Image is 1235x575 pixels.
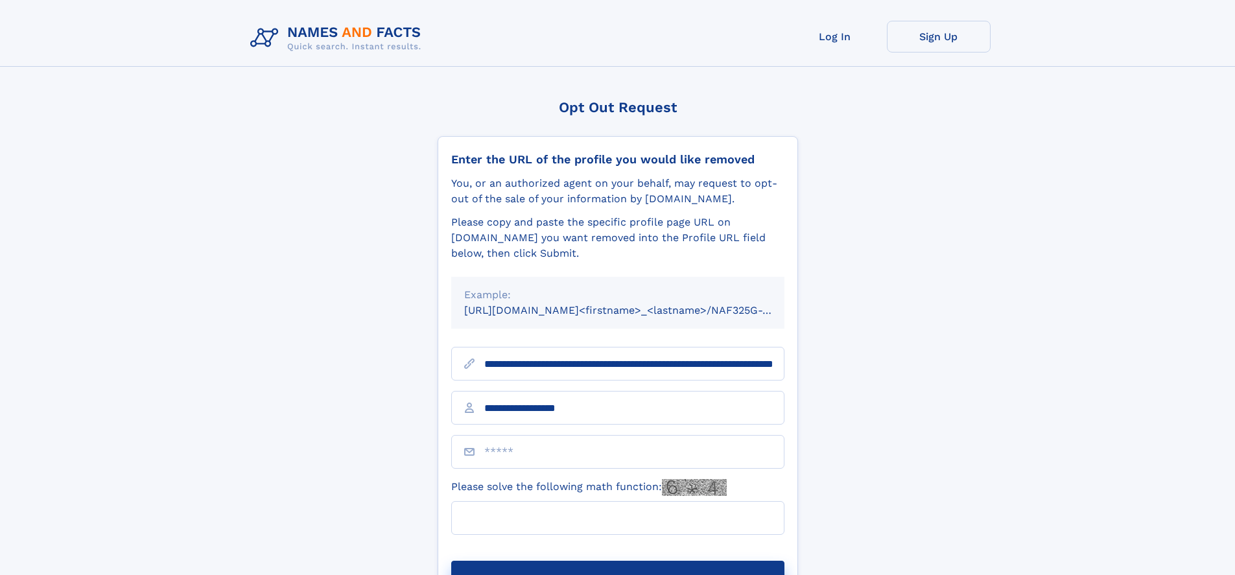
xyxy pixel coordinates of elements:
[245,21,432,56] img: Logo Names and Facts
[887,21,991,53] a: Sign Up
[783,21,887,53] a: Log In
[464,287,771,303] div: Example:
[451,176,784,207] div: You, or an authorized agent on your behalf, may request to opt-out of the sale of your informatio...
[451,479,727,496] label: Please solve the following math function:
[438,99,798,115] div: Opt Out Request
[464,304,809,316] small: [URL][DOMAIN_NAME]<firstname>_<lastname>/NAF325G-xxxxxxxx
[451,152,784,167] div: Enter the URL of the profile you would like removed
[451,215,784,261] div: Please copy and paste the specific profile page URL on [DOMAIN_NAME] you want removed into the Pr...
